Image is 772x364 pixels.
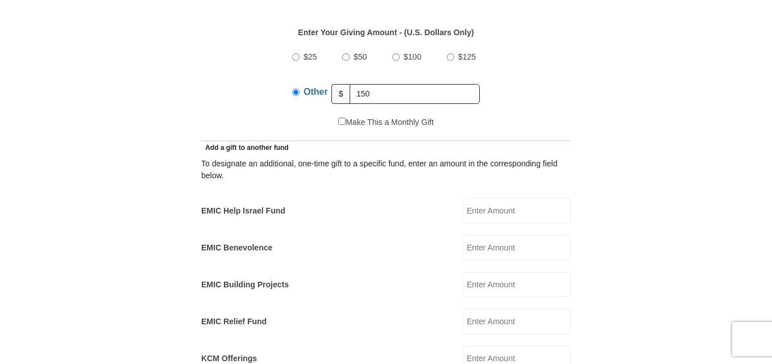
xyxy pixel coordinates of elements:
[298,28,474,37] strong: Enter Your Giving Amount - (U.S. Dollars Only)
[338,118,346,125] input: Make This a Monthly Gift
[462,272,571,297] input: Enter Amount
[462,235,571,260] input: Enter Amount
[462,309,571,334] input: Enter Amount
[338,116,434,128] label: Make This a Monthly Gift
[304,52,317,61] span: $25
[304,87,328,97] span: Other
[201,158,571,182] div: To designate an additional, one-time gift to a specific fund, enter an amount in the correspondin...
[201,242,272,254] label: EMIC Benevolence
[201,316,267,328] label: EMIC Relief Fund
[201,205,285,217] label: EMIC Help Israel Fund
[462,198,571,223] input: Enter Amount
[331,84,351,104] span: $
[201,279,289,291] label: EMIC Building Projects
[350,84,480,104] input: Other Amount
[201,144,289,152] span: Add a gift to another fund
[354,52,367,61] span: $50
[458,52,476,61] span: $125
[404,52,421,61] span: $100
